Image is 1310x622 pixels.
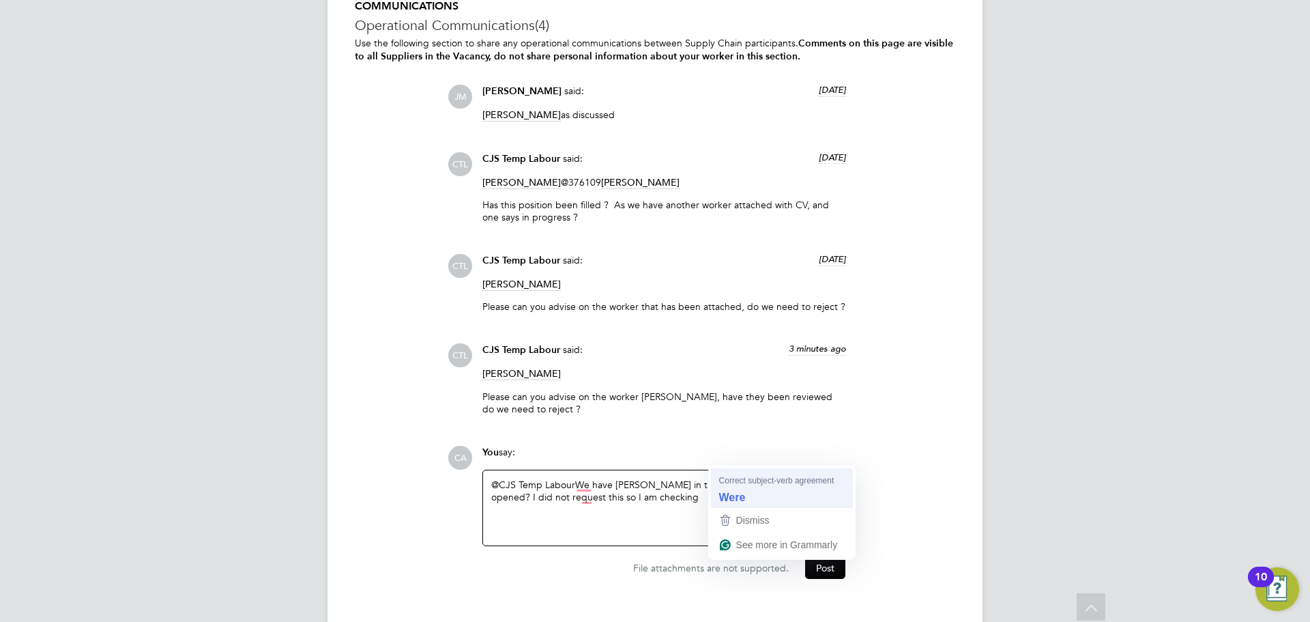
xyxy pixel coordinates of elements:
[448,254,472,278] span: CTL
[789,343,846,354] span: 3 minutes ago
[563,152,583,165] span: said:
[563,254,583,266] span: said:
[482,300,846,313] p: Please can you advise on the worker that has been attached, do we need to reject ?
[491,479,837,537] div: To enrich screen reader interactions, please activate Accessibility in Grammarly extension settings
[535,16,549,34] span: (4)
[448,152,472,176] span: CTL
[448,446,472,470] span: CA
[819,152,846,163] span: [DATE]
[601,176,680,189] span: [PERSON_NAME]
[482,446,846,470] div: say:
[563,343,583,356] span: said:
[482,278,561,291] span: [PERSON_NAME]
[482,391,846,415] p: Please can you advise on the worker [PERSON_NAME], have they been reviewed do we need to reject ?
[819,84,846,96] span: [DATE]
[564,85,584,97] span: said:
[482,344,560,356] span: CJS Temp Labour
[482,199,846,223] p: Has this position been filled ? As we have another worker attached with CV, and one says in progr...
[482,447,499,458] span: You
[448,85,472,109] span: JM
[482,109,846,121] p: as discussed
[805,557,845,579] button: Post
[1255,567,1299,611] button: Open Resource Center, 10 new notifications
[355,37,955,63] p: Use the following section to share any operational communications between Supply Chain participants.
[482,255,560,266] span: CJS Temp Labour
[482,153,560,165] span: CJS Temp Labour
[491,479,575,491] a: @CJS Temp Labour
[482,109,561,122] span: [PERSON_NAME]
[482,85,562,97] span: [PERSON_NAME]
[482,367,561,380] span: [PERSON_NAME]
[355,16,955,34] h3: Operational Communications
[819,253,846,265] span: [DATE]
[633,562,789,574] span: File attachments are not supported.
[1255,577,1267,595] div: 10
[482,176,561,189] span: [PERSON_NAME]
[482,176,846,188] p: @376109
[448,343,472,367] span: CTL
[355,38,953,62] b: Comments on this page are visible to all Suppliers in the Vacancy, do not share personal informat...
